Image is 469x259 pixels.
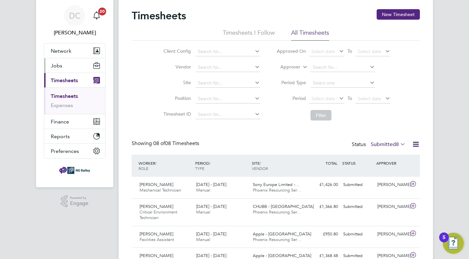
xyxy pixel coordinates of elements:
label: Timesheet ID [161,111,191,117]
span: VENDOR [252,166,268,171]
span: Mechanical Technician [140,187,181,193]
label: Client Config [161,48,191,54]
span: [PERSON_NAME] [140,253,173,258]
span: CHUBB - [GEOGRAPHIC_DATA] [253,204,314,209]
span: [PERSON_NAME] [140,182,173,187]
label: Period Type [276,80,306,85]
span: Timesheets [51,77,78,83]
input: Search for... [196,79,260,88]
div: 5 [442,237,445,246]
a: 20 [90,5,103,26]
span: Select date [358,96,381,102]
button: Open Resource Center, 5 new notifications [443,233,464,254]
span: Manual [196,237,210,242]
input: Search for... [196,63,260,72]
div: APPROVER [375,157,409,169]
span: Phoenix Resourcing Ser… [253,237,301,242]
span: Select date [311,96,335,102]
a: Timesheets [51,93,78,99]
span: Manual [196,209,210,215]
span: 08 of [153,140,165,147]
div: [PERSON_NAME] [375,229,409,240]
li: Timesheets I Follow [223,29,275,41]
span: ROLE [139,166,148,171]
a: Powered byEngage [61,195,89,208]
span: Powered by [70,195,88,201]
input: Search for... [196,110,260,119]
button: Network [44,44,105,58]
span: / [155,160,157,166]
input: Search for... [196,47,260,56]
span: [DATE] - [DATE] [196,231,226,237]
button: New Timesheet [377,9,420,20]
span: Jobs [51,63,62,69]
button: Reports [44,129,105,143]
div: £1,366.80 [307,201,341,212]
span: / [260,160,261,166]
a: Go to home page [44,165,105,176]
div: STATUS [341,157,375,169]
span: Apple - [GEOGRAPHIC_DATA] [253,231,311,237]
span: To [346,47,354,55]
button: Timesheets [44,73,105,87]
div: Submitted [341,179,375,190]
div: SITE [250,157,307,174]
span: Apple - [GEOGRAPHIC_DATA] [253,253,311,258]
label: Submitted [371,141,405,148]
div: Showing [132,140,200,147]
span: Phoenix Resourcing Ser… [253,187,301,193]
div: PERIOD [194,157,250,174]
div: £950.80 [307,229,341,240]
span: Danielle Cole [44,29,105,37]
button: Filter [310,110,331,120]
span: Sony Europe Limited -… [253,182,299,187]
span: Critical Environment Technician [140,209,177,220]
img: ngbailey-logo-retina.png [59,165,90,176]
h2: Timesheets [132,9,186,22]
span: Manual [196,187,210,193]
label: Approved On [276,48,306,54]
input: Select one [310,79,375,88]
button: Finance [44,114,105,129]
span: Network [51,48,71,54]
input: Search for... [196,94,260,103]
span: [DATE] - [DATE] [196,253,226,258]
span: Finance [51,119,69,125]
button: Preferences [44,144,105,158]
label: Period [276,95,306,101]
a: Expenses [51,102,73,108]
span: Engage [70,201,88,206]
span: To [346,94,354,102]
span: Facilities Assistant [140,237,174,242]
span: 08 Timesheets [153,140,199,147]
span: [PERSON_NAME] [140,204,173,209]
button: Jobs [44,58,105,73]
span: 20 [98,8,106,15]
span: DC [69,11,81,20]
div: [PERSON_NAME] [375,201,409,212]
div: [PERSON_NAME] [375,179,409,190]
label: Position [161,95,191,101]
div: £1,426.00 [307,179,341,190]
span: Reports [51,133,70,139]
label: Site [161,80,191,85]
a: DC[PERSON_NAME] [44,5,105,37]
span: Preferences [51,148,79,154]
div: Timesheets [44,87,105,114]
span: Select date [358,48,381,54]
div: WORKER [137,157,194,174]
span: / [209,160,211,166]
div: Submitted [341,229,375,240]
div: Submitted [341,201,375,212]
span: Select date [311,48,335,54]
div: Status [352,140,407,149]
span: TOTAL [326,160,337,166]
span: [DATE] - [DATE] [196,204,226,209]
input: Search for... [310,63,375,72]
span: 8 [396,141,399,148]
span: [PERSON_NAME] [140,231,173,237]
span: Phoenix Resourcing Ser… [253,209,301,215]
span: [DATE] - [DATE] [196,182,226,187]
span: TYPE [195,166,204,171]
label: Approver [271,64,300,70]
